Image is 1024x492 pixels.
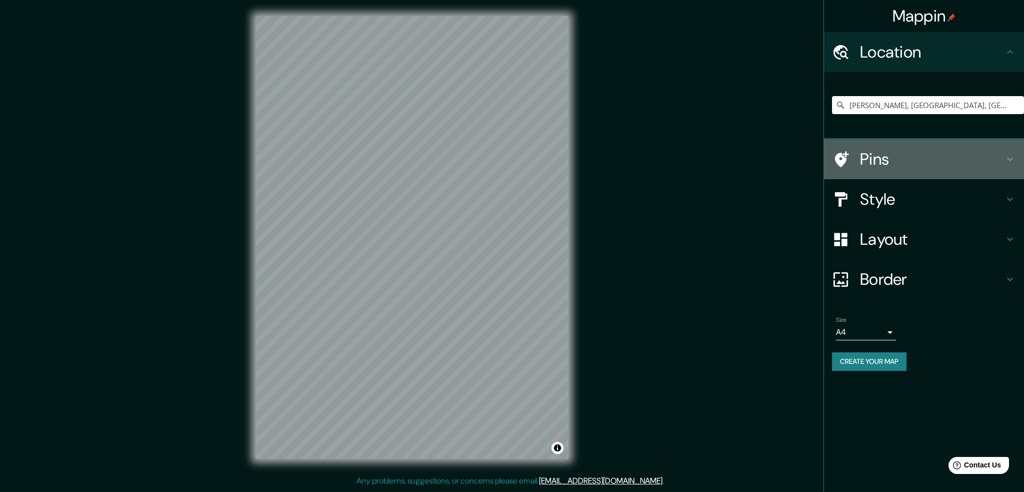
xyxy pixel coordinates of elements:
[664,475,665,487] div: .
[860,229,1004,249] h4: Layout
[935,453,1013,481] iframe: Help widget launcher
[539,475,662,486] a: [EMAIL_ADDRESS][DOMAIN_NAME]
[832,96,1024,114] input: Pick your city or area
[665,475,667,487] div: .
[947,14,955,22] img: pin-icon.png
[836,316,846,324] label: Size
[824,259,1024,299] div: Border
[356,475,664,487] p: Any problems, suggestions, or concerns please email .
[892,6,956,26] h4: Mappin
[860,189,1004,209] h4: Style
[255,16,568,459] canvas: Map
[860,42,1004,62] h4: Location
[860,269,1004,289] h4: Border
[551,442,563,454] button: Toggle attribution
[860,149,1004,169] h4: Pins
[824,32,1024,72] div: Location
[824,179,1024,219] div: Style
[836,324,896,340] div: A4
[832,352,906,371] button: Create your map
[824,139,1024,179] div: Pins
[824,219,1024,259] div: Layout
